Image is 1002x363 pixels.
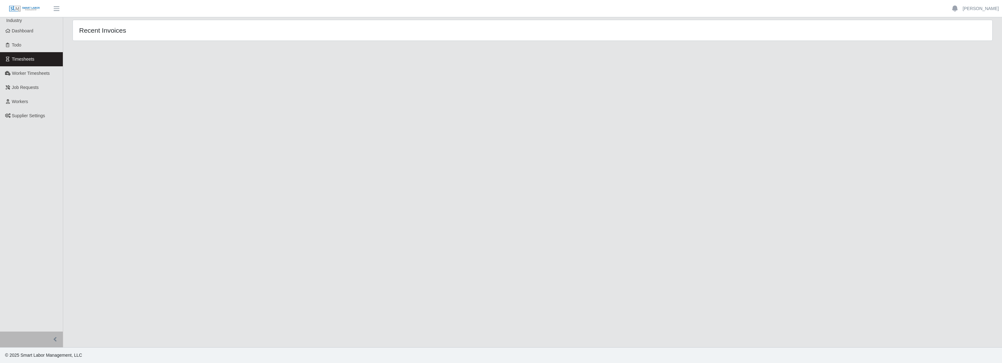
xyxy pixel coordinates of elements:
[5,353,82,358] span: © 2025 Smart Labor Management, LLC
[963,5,999,12] a: [PERSON_NAME]
[12,71,50,76] span: Worker Timesheets
[12,113,45,118] span: Supplier Settings
[79,26,451,34] h4: Recent Invoices
[12,85,39,90] span: Job Requests
[12,99,28,104] span: Workers
[12,42,21,47] span: Todo
[9,5,40,12] img: SLM Logo
[12,28,34,33] span: Dashboard
[12,57,35,62] span: Timesheets
[6,18,22,23] span: Industry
